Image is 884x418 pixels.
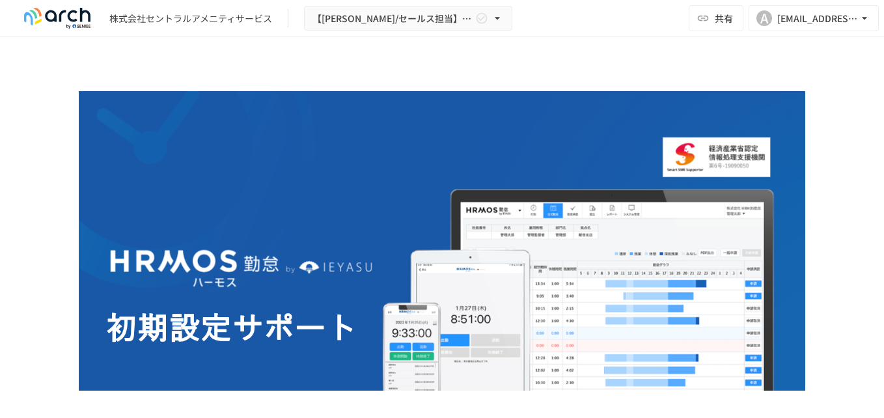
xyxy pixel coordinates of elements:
[756,10,772,26] div: A
[109,12,272,25] div: 株式会社セントラルアメニティサービス
[16,8,99,29] img: logo-default@2x-9cf2c760.svg
[304,6,512,31] button: 【[PERSON_NAME]/セールス担当】株式会社セントラルアメニティサービス様_初期設定サポート
[749,5,879,31] button: A[EMAIL_ADDRESS][DOMAIN_NAME]
[715,11,733,25] span: 共有
[777,10,858,27] div: [EMAIL_ADDRESS][DOMAIN_NAME]
[689,5,743,31] button: 共有
[312,10,473,27] span: 【[PERSON_NAME]/セールス担当】株式会社セントラルアメニティサービス様_初期設定サポート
